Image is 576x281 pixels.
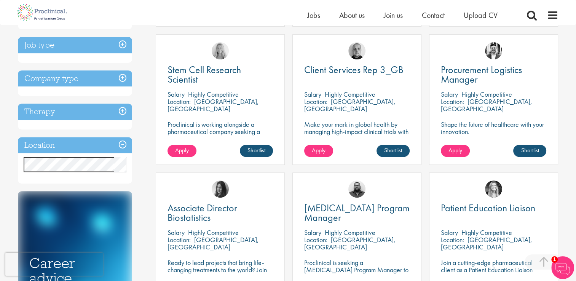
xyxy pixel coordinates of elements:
a: About us [339,10,365,20]
img: Heidi Hennigan [212,180,229,198]
span: Apply [175,146,189,154]
p: [GEOGRAPHIC_DATA], [GEOGRAPHIC_DATA] [168,97,259,113]
span: Procurement Logistics Manager [441,63,522,86]
a: Client Services Rep 3_GB [304,65,410,75]
span: Apply [448,146,462,154]
p: Make your mark in global health by managing high-impact clinical trials with a leading CRO. [304,121,410,142]
span: Location: [304,235,327,244]
img: Ashley Bennett [348,180,365,198]
p: Shape the future of healthcare with your innovation. [441,121,546,135]
a: Apply [168,145,196,157]
span: Salary [168,90,185,99]
h3: Job type [18,37,132,53]
span: 1 [551,256,558,263]
p: Highly Competitive [188,90,239,99]
span: Location: [168,97,191,106]
p: Proclinical is working alongside a pharmaceutical company seeking a Stem Cell Research Scientist ... [168,121,273,150]
a: Contact [422,10,445,20]
a: Patient Education Liaison [441,203,546,213]
a: Apply [304,145,333,157]
span: Salary [304,228,321,237]
a: Shortlist [240,145,273,157]
img: Edward Little [485,42,502,59]
span: Salary [304,90,321,99]
p: Highly Competitive [188,228,239,237]
a: Shortlist [513,145,546,157]
p: [GEOGRAPHIC_DATA], [GEOGRAPHIC_DATA] [168,235,259,251]
span: Salary [441,228,458,237]
p: [GEOGRAPHIC_DATA], [GEOGRAPHIC_DATA] [304,97,396,113]
h3: Company type [18,70,132,87]
p: Highly Competitive [461,90,512,99]
img: Manon Fuller [485,180,502,198]
p: [GEOGRAPHIC_DATA], [GEOGRAPHIC_DATA] [441,97,532,113]
span: Location: [168,235,191,244]
img: Chatbot [551,256,574,279]
p: Highly Competitive [325,90,375,99]
span: Salary [441,90,458,99]
span: Location: [304,97,327,106]
a: Upload CV [464,10,498,20]
a: [MEDICAL_DATA] Program Manager [304,203,410,222]
span: Stem Cell Research Scientist [168,63,241,86]
a: Stem Cell Research Scientist [168,65,273,84]
h3: Location [18,137,132,153]
span: Apply [312,146,325,154]
span: [MEDICAL_DATA] Program Manager [304,201,410,224]
p: Highly Competitive [461,228,512,237]
img: Harry Budge [348,42,365,59]
a: Associate Director Biostatistics [168,203,273,222]
iframe: reCAPTCHA [5,253,103,276]
span: Location: [441,235,464,244]
a: Procurement Logistics Manager [441,65,546,84]
a: Shortlist [377,145,410,157]
a: Join us [384,10,403,20]
p: [GEOGRAPHIC_DATA], [GEOGRAPHIC_DATA] [304,235,396,251]
p: Highly Competitive [325,228,375,237]
span: Client Services Rep 3_GB [304,63,404,76]
a: Jobs [307,10,320,20]
span: Location: [441,97,464,106]
span: Salary [168,228,185,237]
span: Associate Director Biostatistics [168,201,237,224]
a: Apply [441,145,470,157]
p: [GEOGRAPHIC_DATA], [GEOGRAPHIC_DATA] [441,235,532,251]
h3: Therapy [18,104,132,120]
img: Shannon Briggs [212,42,229,59]
span: Patient Education Liaison [441,201,535,214]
